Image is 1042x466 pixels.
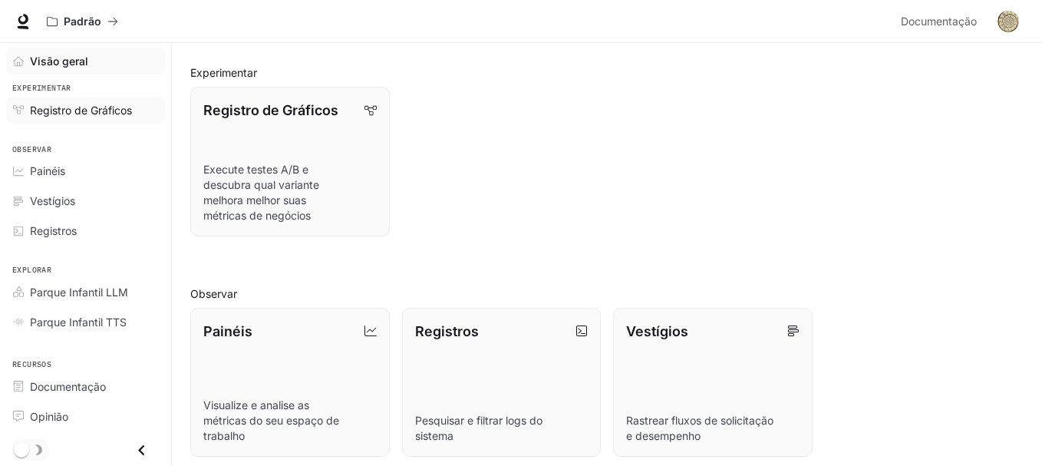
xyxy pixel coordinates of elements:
[14,441,29,458] span: Alternar modo escuro
[415,414,542,442] font: Pesquisar e filtrar logs do sistema
[203,398,339,442] font: Visualize e analise as métricas do seu espaço de trabalho
[895,6,987,37] a: Documentação
[30,55,88,68] font: Visão geral
[30,164,65,177] font: Painéis
[124,435,159,466] button: Fechar gaveta
[12,83,71,93] font: Experimentar
[12,265,51,275] font: Explorar
[6,97,165,124] a: Registro de Gráficos
[190,287,237,300] font: Observar
[40,6,125,37] button: Todos os espaços de trabalho
[6,48,165,74] a: Visão geral
[203,102,338,118] font: Registro de Gráficos
[6,373,165,400] a: Documentação
[30,104,132,117] font: Registro de Gráficos
[6,217,165,244] a: Registros
[415,323,479,339] font: Registros
[30,286,128,299] font: Parque Infantil LLM
[626,323,688,339] font: Vestígios
[190,66,257,79] font: Experimentar
[203,163,319,222] font: Execute testes A/B e descubra qual variante melhora melhor suas métricas de negócios
[30,194,75,207] font: Vestígios
[626,414,773,442] font: Rastrear fluxos de solicitação e desempenho
[12,144,51,154] font: Observar
[190,308,390,458] a: PainéisVisualize e analise as métricas do seu espaço de trabalho
[12,359,51,369] font: Recursos
[6,157,165,184] a: Painéis
[64,15,101,28] font: Padrão
[6,187,165,214] a: Vestígios
[993,6,1024,37] button: Avatar do usuário
[6,279,165,306] a: Parque Infantil LLM
[402,308,602,458] a: RegistrosPesquisar e filtrar logs do sistema
[203,323,252,339] font: Painéis
[30,224,77,237] font: Registros
[6,309,165,335] a: Parque Infantil TTS
[6,403,165,430] a: Opinião
[30,380,106,393] font: Documentação
[30,316,127,329] font: Parque Infantil TTS
[190,87,390,236] a: Registro de GráficosExecute testes A/B e descubra qual variante melhora melhor suas métricas de n...
[901,15,977,28] font: Documentação
[30,410,68,423] font: Opinião
[613,308,813,458] a: VestígiosRastrear fluxos de solicitação e desempenho
[997,11,1019,32] img: Avatar do usuário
